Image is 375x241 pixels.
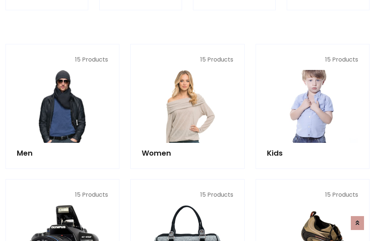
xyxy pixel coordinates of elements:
[142,190,233,199] p: 15 Products
[267,55,358,64] p: 15 Products
[17,55,108,64] p: 15 Products
[142,55,233,64] p: 15 Products
[17,190,108,199] p: 15 Products
[17,149,108,157] h5: Men
[142,149,233,157] h5: Women
[267,149,358,157] h5: Kids
[267,190,358,199] p: 15 Products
